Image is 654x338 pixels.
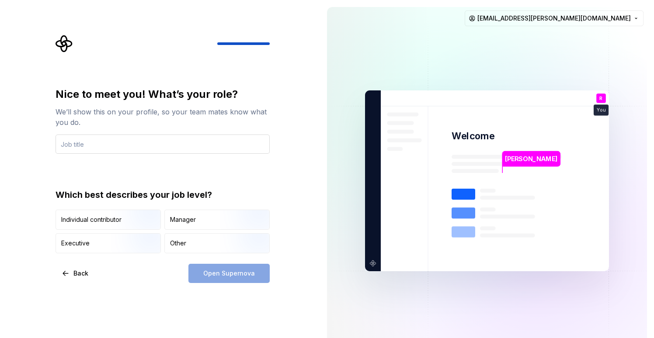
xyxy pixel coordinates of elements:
[61,239,90,248] div: Executive
[505,154,557,164] p: [PERSON_NAME]
[56,135,270,154] input: Job title
[61,215,122,224] div: Individual contributor
[56,87,270,101] div: Nice to meet you! What’s your role?
[599,96,602,101] p: R
[477,14,631,23] span: [EMAIL_ADDRESS][PERSON_NAME][DOMAIN_NAME]
[465,10,644,26] button: [EMAIL_ADDRESS][PERSON_NAME][DOMAIN_NAME]
[56,107,270,128] div: We’ll show this on your profile, so your team mates know what you do.
[170,215,196,224] div: Manager
[452,130,494,142] p: Welcome
[597,108,605,113] p: You
[170,239,186,248] div: Other
[73,269,88,278] span: Back
[56,35,73,52] svg: Supernova Logo
[56,264,96,283] button: Back
[56,189,270,201] div: Which best describes your job level?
